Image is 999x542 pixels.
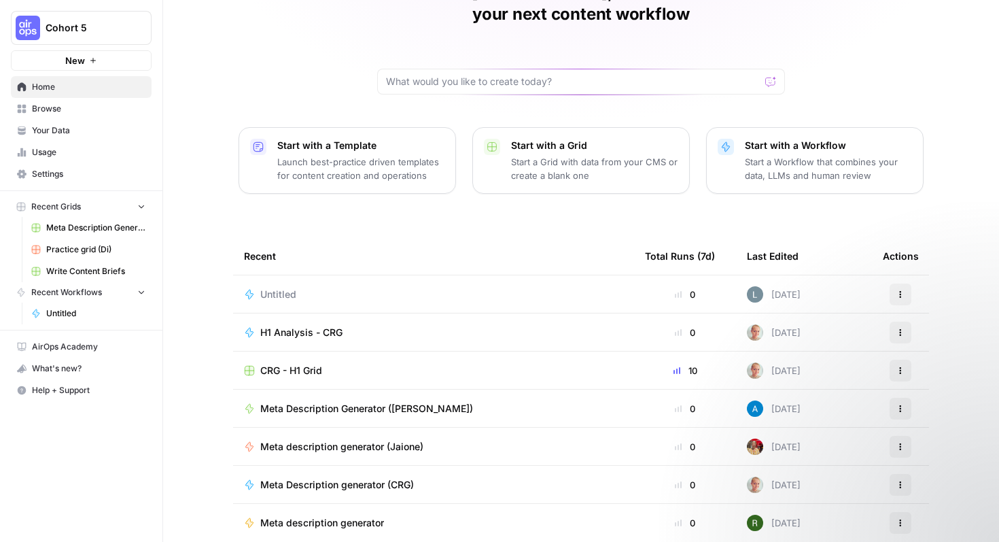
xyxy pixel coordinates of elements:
div: [DATE] [747,401,801,417]
button: New [11,50,152,71]
span: Your Data [32,124,145,137]
a: Home [11,76,152,98]
a: CRG - H1 Grid [244,364,623,377]
p: Start a Workflow that combines your data, LLMs and human review [745,155,912,182]
p: Launch best-practice driven templates for content creation and operations [277,155,444,182]
a: Meta Description Generator ([PERSON_NAME]) [244,402,623,416]
div: [DATE] [747,324,801,341]
span: Untitled [260,288,296,301]
span: Meta description generator [260,516,384,530]
a: Meta description generator [244,516,623,530]
span: Cohort 5 [46,21,128,35]
a: Your Data [11,120,152,141]
span: Meta Description generator (CRG) [260,478,414,492]
span: Recent Workflows [31,286,102,299]
div: 0 [645,326,725,339]
input: What would you like to create today? [386,75,760,88]
div: Recent [244,237,623,275]
div: 0 [645,288,725,301]
div: [DATE] [747,515,801,531]
span: New [65,54,85,67]
p: Start a Grid with data from your CMS or create a blank one [511,155,678,182]
div: [DATE] [747,362,801,379]
div: Actions [883,237,919,275]
span: Meta description generator (Jaione) [260,440,423,454]
div: 0 [645,478,725,492]
div: [DATE] [747,439,801,455]
a: Settings [11,163,152,185]
div: Total Runs (7d) [645,237,715,275]
a: Practice grid (Di) [25,239,152,260]
div: [DATE] [747,286,801,303]
img: lv9aeu8m5xbjlu53qhb6bdsmtbjy [747,286,763,303]
button: Workspace: Cohort 5 [11,11,152,45]
span: Home [32,81,145,93]
img: tzy1lhuh9vjkl60ica9oz7c44fpn [747,362,763,379]
a: Write Content Briefs [25,260,152,282]
span: CRG - H1 Grid [260,364,322,377]
a: Meta Description generator (CRG) [244,478,623,492]
a: Meta description generator (Jaione) [244,440,623,454]
button: Start with a GridStart a Grid with data from your CMS or create a blank one [472,127,690,194]
p: Start with a Template [277,139,444,152]
div: 0 [645,440,725,454]
span: Untitled [46,307,145,320]
a: H1 Analysis - CRG [244,326,623,339]
span: Meta Description Generator ([PERSON_NAME]) Grid [46,222,145,234]
button: Recent Grids [11,197,152,217]
img: o3cqybgnmipr355j8nz4zpq1mc6x [747,401,763,417]
img: exl12kjf8yrej6cnedix31pud7gv [747,439,763,455]
button: What's new? [11,358,152,379]
span: AirOps Academy [32,341,145,353]
a: Untitled [244,288,623,301]
span: Meta Description Generator ([PERSON_NAME]) [260,402,473,416]
span: Write Content Briefs [46,265,145,277]
div: 0 [645,402,725,416]
div: 10 [645,364,725,377]
a: Usage [11,141,152,163]
a: AirOps Academy [11,336,152,358]
span: Recent Grids [31,201,81,213]
a: Untitled [25,303,152,324]
button: Start with a TemplateLaunch best-practice driven templates for content creation and operations [239,127,456,194]
span: Practice grid (Di) [46,243,145,256]
p: Start with a Grid [511,139,678,152]
img: tzy1lhuh9vjkl60ica9oz7c44fpn [747,324,763,341]
span: H1 Analysis - CRG [260,326,343,339]
button: Start with a WorkflowStart a Workflow that combines your data, LLMs and human review [706,127,924,194]
span: Settings [32,168,145,180]
p: Start with a Workflow [745,139,912,152]
button: Recent Workflows [11,282,152,303]
span: Browse [32,103,145,115]
a: Browse [11,98,152,120]
div: 0 [645,516,725,530]
img: e8w4pz3lxmrlyw9sq3pq0i0oe7m2 [747,515,763,531]
span: Help + Support [32,384,145,396]
a: Meta Description Generator ([PERSON_NAME]) Grid [25,217,152,239]
span: Usage [32,146,145,158]
img: tzy1lhuh9vjkl60ica9oz7c44fpn [747,477,763,493]
div: [DATE] [747,477,801,493]
img: Cohort 5 Logo [16,16,40,40]
button: Help + Support [11,379,152,401]
div: Last Edited [747,237,799,275]
div: What's new? [12,358,151,379]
